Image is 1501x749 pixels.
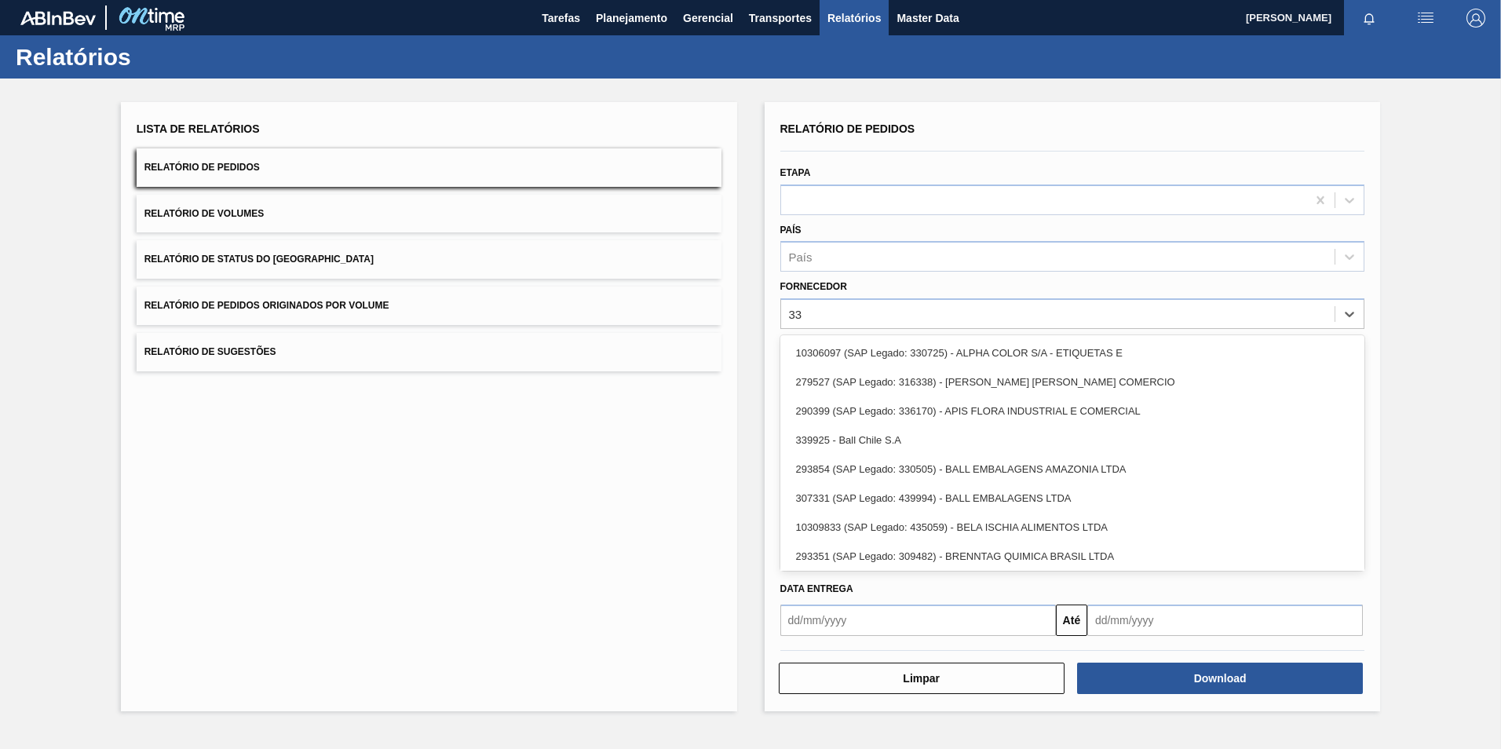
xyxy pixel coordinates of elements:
div: 290399 (SAP Legado: 336170) - APIS FLORA INDUSTRIAL E COMERCIAL [780,396,1365,426]
span: Planejamento [596,9,667,27]
span: Relatório de Volumes [144,208,264,219]
div: 10306097 (SAP Legado: 330725) - ALPHA COLOR S/A - ETIQUETAS E [780,338,1365,367]
div: País [789,250,813,264]
input: dd/mm/yyyy [1087,605,1363,636]
button: Download [1077,663,1363,694]
input: dd/mm/yyyy [780,605,1056,636]
div: 339925 - Ball Chile S.A [780,426,1365,455]
span: Master Data [897,9,959,27]
span: Relatório de Sugestões [144,346,276,357]
span: Data entrega [780,583,853,594]
button: Relatório de Status do [GEOGRAPHIC_DATA] [137,240,721,279]
span: Lista de Relatórios [137,122,260,135]
img: TNhmsLtSVTkK8tSr43FrP2fwEKptu5GPRR3wAAAABJRU5ErkJggg== [20,11,96,25]
span: Transportes [749,9,812,27]
label: País [780,225,802,236]
button: Relatório de Pedidos Originados por Volume [137,287,721,325]
button: Limpar [779,663,1065,694]
div: 293351 (SAP Legado: 309482) - BRENNTAG QUIMICA BRASIL LTDA [780,542,1365,571]
span: Relatório de Pedidos [780,122,915,135]
label: Etapa [780,167,811,178]
span: Gerencial [683,9,733,27]
button: Até [1056,605,1087,636]
button: Relatório de Volumes [137,195,721,233]
img: Logout [1466,9,1485,27]
span: Relatório de Pedidos [144,162,260,173]
div: 293854 (SAP Legado: 330505) - BALL EMBALAGENS AMAZONIA LTDA [780,455,1365,484]
button: Relatório de Sugestões [137,333,721,371]
button: Notificações [1344,7,1394,29]
div: 307331 (SAP Legado: 439994) - BALL EMBALAGENS LTDA [780,484,1365,513]
h1: Relatórios [16,48,294,66]
span: Tarefas [542,9,580,27]
span: Relatório de Pedidos Originados por Volume [144,300,389,311]
div: 279527 (SAP Legado: 316338) - [PERSON_NAME] [PERSON_NAME] COMERCIO [780,367,1365,396]
label: Fornecedor [780,281,847,292]
span: Relatório de Status do [GEOGRAPHIC_DATA] [144,254,374,265]
img: userActions [1416,9,1435,27]
span: Relatórios [827,9,881,27]
div: 10309833 (SAP Legado: 435059) - BELA ISCHIA ALIMENTOS LTDA [780,513,1365,542]
button: Relatório de Pedidos [137,148,721,187]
